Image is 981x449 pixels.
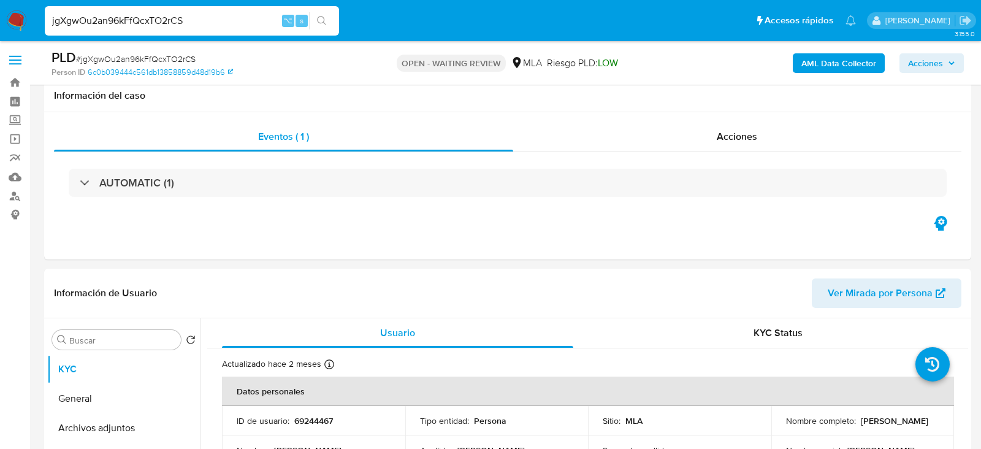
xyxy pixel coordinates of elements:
th: Datos personales [222,377,954,406]
button: Volver al orden por defecto [186,335,196,348]
h1: Información de Usuario [54,287,157,299]
span: ⌥ [283,15,292,26]
p: MLA [625,415,643,426]
span: Riesgo PLD: [547,56,618,70]
p: Nombre completo : [786,415,856,426]
span: Eventos ( 1 ) [258,129,309,144]
span: Acciones [717,129,757,144]
span: Accesos rápidos [765,14,833,27]
h1: Información del caso [54,90,961,102]
div: MLA [511,56,542,70]
p: 69244467 [294,415,333,426]
button: Acciones [899,53,964,73]
button: Buscar [57,335,67,345]
span: # jgXgwOu2an96kFfQcxTO2rCS [76,53,196,65]
a: Salir [959,14,972,27]
span: LOW [598,56,618,70]
button: Ver Mirada por Persona [812,278,961,308]
button: KYC [47,355,200,384]
input: Buscar usuario o caso... [45,13,339,29]
p: OPEN - WAITING REVIEW [397,55,506,72]
b: Person ID [52,67,85,78]
p: Persona [474,415,506,426]
input: Buscar [69,335,176,346]
p: ID de usuario : [237,415,289,426]
p: Actualizado hace 2 meses [222,358,321,370]
p: [PERSON_NAME] [861,415,928,426]
p: Sitio : [603,415,620,426]
button: General [47,384,200,413]
span: s [300,15,303,26]
h3: AUTOMATIC (1) [99,176,174,190]
p: lourdes.morinigo@mercadolibre.com [885,15,955,26]
a: 6c0b039444c561db13858859d48d19b6 [88,67,233,78]
button: Archivos adjuntos [47,413,200,443]
a: Notificaciones [845,15,856,26]
span: KYC Status [754,326,803,340]
div: AUTOMATIC (1) [69,169,947,197]
button: search-icon [309,12,334,29]
b: AML Data Collector [801,53,876,73]
b: PLD [52,47,76,67]
button: AML Data Collector [793,53,885,73]
span: Usuario [380,326,415,340]
span: Ver Mirada por Persona [828,278,933,308]
p: Tipo entidad : [420,415,469,426]
span: Acciones [908,53,943,73]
